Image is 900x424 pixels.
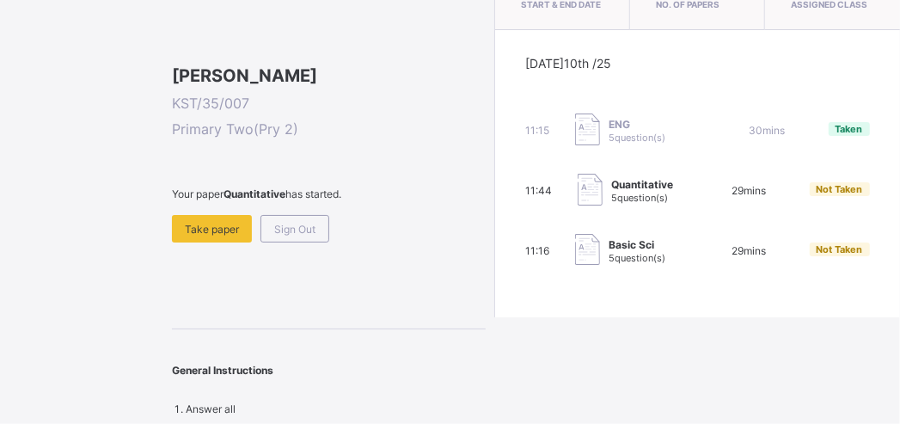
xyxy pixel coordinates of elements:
span: 29 mins [732,184,767,197]
span: Answer all [186,402,236,415]
span: Your paper has started. [172,187,486,200]
img: take_paper.cd97e1aca70de81545fe8e300f84619e.svg [575,114,600,145]
span: Take paper [185,223,239,236]
span: [DATE] 10th /25 [525,56,611,71]
span: KST/35/007 [172,95,486,112]
b: Quantitative [223,187,285,200]
span: 11:16 [525,244,549,257]
span: Primary Two ( Pry 2 ) [172,120,486,138]
span: 5 question(s) [609,132,665,144]
span: ENG [609,118,665,131]
span: 11:15 [525,124,549,137]
span: Sign Out [274,223,315,236]
span: Not Taken [817,183,863,195]
span: [PERSON_NAME] [172,65,486,86]
span: Taken [836,123,863,135]
span: Not Taken [817,243,863,255]
span: 5 question(s) [609,252,665,264]
span: 11:44 [525,184,552,197]
img: take_paper.cd97e1aca70de81545fe8e300f84619e.svg [578,174,603,206]
span: Quantitative [611,178,673,191]
img: take_paper.cd97e1aca70de81545fe8e300f84619e.svg [575,234,600,266]
span: Basic Sci [609,238,665,251]
span: 29 mins [732,244,767,257]
span: General Instructions [172,364,273,377]
span: 5 question(s) [611,192,668,204]
span: 30 mins [750,124,786,137]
